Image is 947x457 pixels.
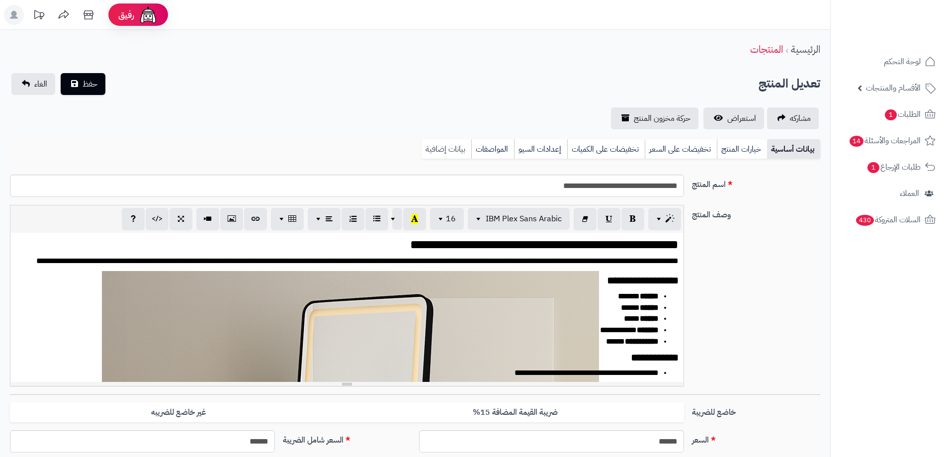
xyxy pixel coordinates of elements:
img: logo-2.png [879,7,938,28]
a: حركة مخزون المنتج [611,107,698,129]
a: تحديثات المنصة [26,5,51,27]
span: العملاء [900,186,919,200]
a: الغاء [11,73,55,95]
span: الطلبات [884,107,921,121]
a: خيارات المنتج [717,139,767,159]
a: بيانات أساسية [767,139,820,159]
label: السعر [688,430,824,446]
a: الرئيسية [791,42,820,57]
a: المنتجات [750,42,783,57]
span: الأقسام والمنتجات [866,81,921,95]
label: اسم المنتج [688,175,824,190]
a: مشاركه [767,107,819,129]
span: حفظ [83,78,97,90]
span: حركة مخزون المنتج [634,112,690,124]
a: المراجعات والأسئلة14 [837,129,941,153]
span: IBM Plex Sans Arabic [486,213,562,225]
span: مشاركه [790,112,811,124]
span: المراجعات والأسئلة [849,134,921,148]
span: استعراض [727,112,756,124]
a: المواصفات [471,139,514,159]
span: السلات المتروكة [855,213,921,227]
img: ai-face.png [138,5,158,25]
a: السلات المتروكة430 [837,208,941,232]
a: تخفيضات على الكميات [567,139,645,159]
button: 16 [430,208,464,230]
span: رفيق [118,9,134,21]
label: وصف المنتج [688,205,824,221]
a: إعدادات السيو [514,139,567,159]
label: السعر شامل الضريبة [279,430,415,446]
span: لوحة التحكم [884,55,921,69]
a: العملاء [837,182,941,205]
label: ضريبة القيمة المضافة 15% [347,402,684,423]
span: 1 [867,162,880,174]
span: طلبات الإرجاع [866,160,921,174]
a: استعراض [703,107,764,129]
span: 14 [850,136,864,147]
h2: تعديل المنتج [759,74,820,94]
label: خاضع للضريبة [688,402,824,418]
label: غير خاضع للضريبه [10,402,347,423]
span: 16 [446,213,456,225]
span: الغاء [34,78,47,90]
span: 430 [856,215,874,226]
button: حفظ [61,73,105,95]
a: بيانات إضافية [422,139,471,159]
a: الطلبات1 [837,102,941,126]
span: 1 [885,109,897,121]
a: لوحة التحكم [837,50,941,74]
a: طلبات الإرجاع1 [837,155,941,179]
button: IBM Plex Sans Arabic [468,208,570,230]
a: تخفيضات على السعر [645,139,717,159]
